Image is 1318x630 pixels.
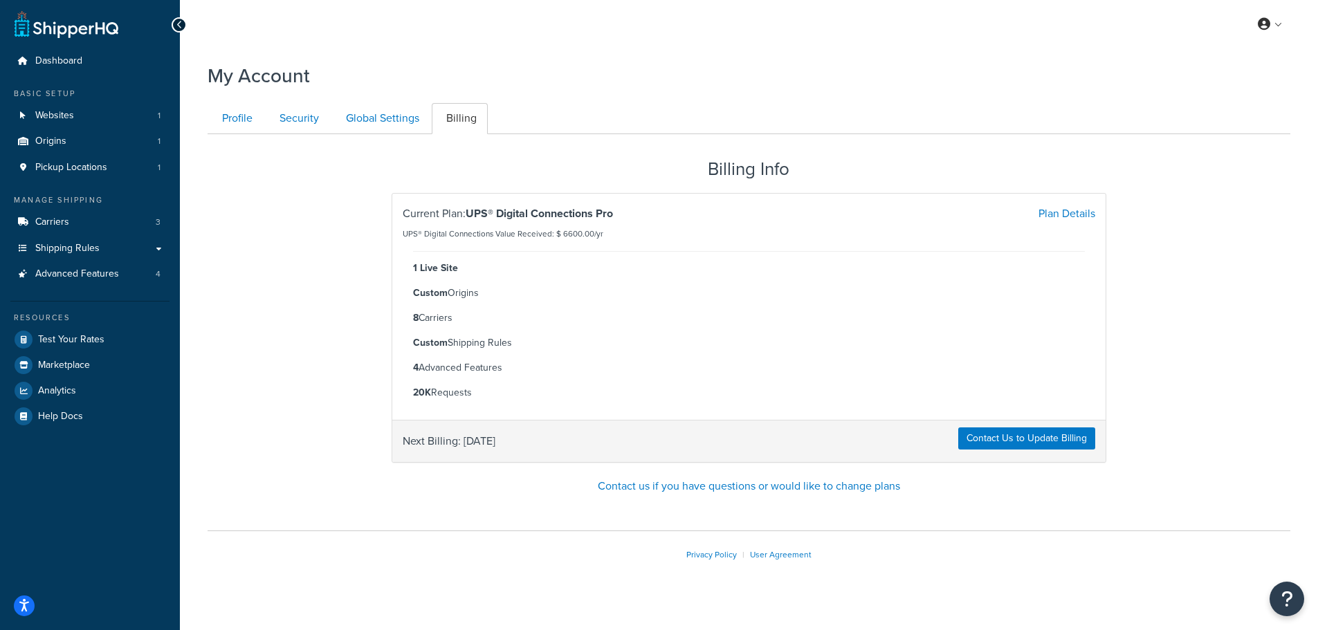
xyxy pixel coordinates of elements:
a: Shipping Rules [10,236,170,261]
h2: Billing Info [392,159,1106,179]
a: Pickup Locations 1 [10,155,170,180]
a: Global Settings [331,103,430,134]
span: Websites [35,110,74,122]
li: Requests [413,383,1085,402]
a: Help Docs [10,404,170,429]
span: 1 [158,110,161,122]
li: Advanced Features [10,261,170,287]
span: Analytics [38,385,76,397]
span: Carriers [35,216,69,228]
button: Open Resource Center [1270,582,1304,616]
div: Manage Shipping [10,194,170,206]
h1: My Account [208,62,310,89]
span: Next Billing: [DATE] [403,432,495,451]
span: Shipping Rules [35,243,100,254]
span: 1 [158,162,161,174]
small: UPS® Digital Connections Value Received: $ 6600.00/yr [403,228,603,240]
a: Dashboard [10,48,170,74]
div: Resources [10,312,170,324]
span: Dashboard [35,55,82,67]
li: Carriers [10,210,170,235]
a: Contact Us to Update Billing [958,427,1095,450]
span: | [742,548,744,561]
li: Origins [10,129,170,154]
span: Test Your Rates [38,334,104,346]
a: Websites 1 [10,103,170,129]
a: Privacy Policy [686,548,737,561]
div: Current Plan: [392,204,749,244]
li: Shipping Rules [413,333,1085,353]
span: Pickup Locations [35,162,107,174]
a: Profile [208,103,264,134]
li: Advanced Features [413,358,1085,378]
a: Analytics [10,378,170,403]
a: Plan Details [1038,205,1095,221]
a: Carriers 3 [10,210,170,235]
a: Marketplace [10,353,170,378]
a: Contact us if you have questions or would like to change plans [598,478,900,494]
strong: UPS® Digital Connections Pro [466,205,613,221]
span: 1 [158,136,161,147]
a: Origins 1 [10,129,170,154]
strong: 8 [413,311,419,325]
strong: Custom [413,286,448,300]
a: Billing [432,103,488,134]
span: Origins [35,136,66,147]
span: Help Docs [38,411,83,423]
a: Security [265,103,330,134]
strong: 1 Live Site [413,261,458,275]
strong: 4 [413,360,419,375]
strong: Custom [413,335,448,350]
strong: 20K [413,385,431,400]
a: Test Your Rates [10,327,170,352]
div: Basic Setup [10,88,170,100]
li: Carriers [413,308,1085,328]
a: ShipperHQ Home [15,10,118,38]
span: 3 [156,216,161,228]
span: 4 [156,268,161,280]
span: Marketplace [38,360,90,371]
li: Websites [10,103,170,129]
li: Pickup Locations [10,155,170,180]
span: Advanced Features [35,268,119,280]
a: Advanced Features 4 [10,261,170,287]
li: Origins [413,284,1085,303]
a: User Agreement [750,548,812,561]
